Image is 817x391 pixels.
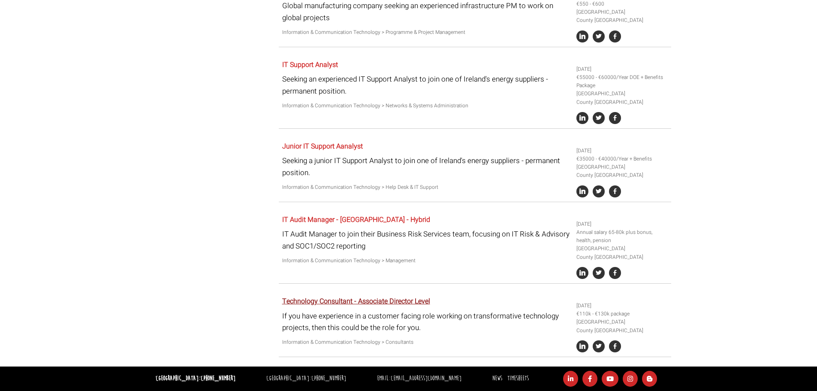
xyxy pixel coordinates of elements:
[282,60,338,70] a: IT Support Analyst
[282,28,570,36] p: Information & Communication Technology > Programme & Project Management
[576,310,668,318] li: €110k - €130k package
[576,73,668,90] li: €55000 - €60000/Year DOE + Benefits Package
[282,310,570,333] p: If you have experience in a customer facing role working on transformative technology projects, t...
[576,318,668,334] li: [GEOGRAPHIC_DATA] County [GEOGRAPHIC_DATA]
[311,374,346,382] a: [PHONE_NUMBER]
[576,220,668,228] li: [DATE]
[576,228,668,245] li: Annual salary 65-80k plus bonus, health, pension
[282,338,570,346] p: Information & Communication Technology > Consultants
[391,374,461,382] a: [EMAIL_ADDRESS][DOMAIN_NAME]
[282,141,363,152] a: Junior IT Support Aanalyst
[576,90,668,106] li: [GEOGRAPHIC_DATA] County [GEOGRAPHIC_DATA]
[282,215,430,225] a: IT Audit Manager - [GEOGRAPHIC_DATA] - Hybrid
[264,373,348,385] li: [GEOGRAPHIC_DATA]:
[282,257,570,265] p: Information & Communication Technology > Management
[576,155,668,163] li: €35000 - €40000/Year + Benefits
[282,228,570,252] p: IT Audit Manager to join their Business Risk Services team, focusing on IT Risk & Advisory and SO...
[375,373,464,385] li: Email:
[282,183,570,191] p: Information & Communication Technology > Help Desk & IT Support
[576,302,668,310] li: [DATE]
[201,374,235,382] a: [PHONE_NUMBER]
[492,374,502,382] a: News
[282,155,570,178] p: Seeking a junior IT Support Analyst to join one of Ireland's energy suppliers - permanent position.
[576,245,668,261] li: [GEOGRAPHIC_DATA] County [GEOGRAPHIC_DATA]
[576,147,668,155] li: [DATE]
[576,8,668,24] li: [GEOGRAPHIC_DATA] County [GEOGRAPHIC_DATA]
[282,296,430,306] a: Technology Consultant - Associate Director Level
[576,163,668,179] li: [GEOGRAPHIC_DATA] County [GEOGRAPHIC_DATA]
[507,374,529,382] a: Timesheets
[156,374,235,382] strong: [GEOGRAPHIC_DATA]:
[576,65,668,73] li: [DATE]
[282,73,570,97] p: Seeking an experienced IT Support Analyst to join one of Ireland's energy suppliers - permanent p...
[282,102,570,110] p: Information & Communication Technology > Networks & Systems Administration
